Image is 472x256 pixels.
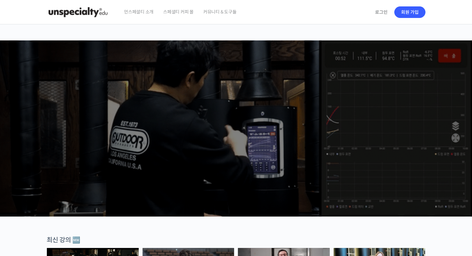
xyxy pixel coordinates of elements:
div: 최신 강의 🆕 [47,236,425,244]
p: 시간과 장소에 구애받지 않고, 검증된 커리큘럼으로 [6,133,466,142]
p: [PERSON_NAME]을 다하는 당신을 위해, 최고와 함께 만든 커피 클래스 [6,98,466,131]
a: 로그인 [371,5,391,20]
a: 회원 가입 [394,6,425,18]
